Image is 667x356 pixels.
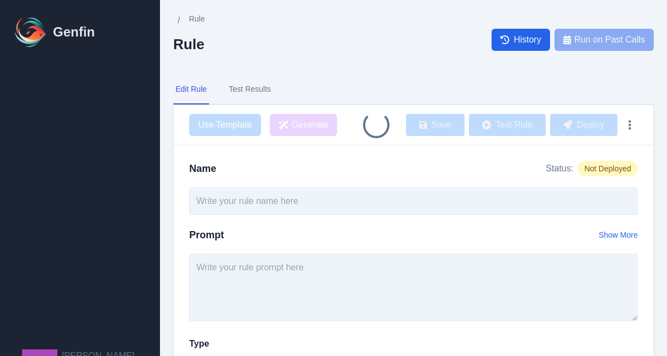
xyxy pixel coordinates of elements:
[550,114,617,136] button: Deploy
[546,162,573,175] span: Status:
[189,337,209,350] label: Type
[578,161,638,176] span: Not Deployed
[178,14,180,27] span: /
[574,33,645,46] span: Run on Past Calls
[469,114,546,136] button: Test Rule
[227,75,273,104] button: Test Results
[189,13,205,24] span: Rule
[292,118,329,132] span: Generate
[173,36,205,53] h2: Rule
[270,114,338,136] button: Generate
[173,75,209,104] button: Edit Rule
[189,114,261,136] span: Use Template
[492,29,550,51] a: History
[189,227,224,243] h2: Prompt
[406,114,465,136] button: Save
[599,229,638,240] button: Show More
[189,161,216,176] h2: Name
[514,33,541,46] span: History
[53,23,95,41] h1: Genfin
[189,187,638,215] input: Write your rule name here
[13,14,49,50] img: Logo
[554,29,654,51] button: Run on Past Calls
